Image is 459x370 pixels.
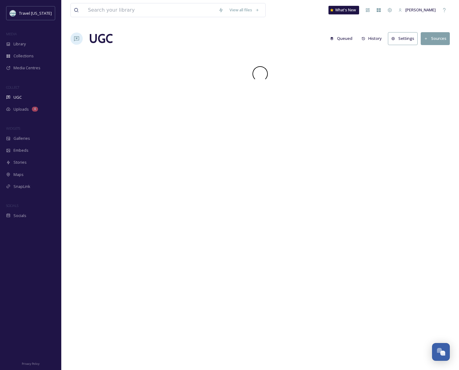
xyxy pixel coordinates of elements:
a: What's New [328,6,359,14]
img: download.jpeg [10,10,16,16]
button: Sources [421,32,450,45]
span: MEDIA [6,32,17,36]
span: Embeds [13,147,28,153]
div: 4 [32,107,38,112]
input: Search your library [85,3,215,17]
span: [PERSON_NAME] [405,7,436,13]
a: History [358,32,388,44]
a: Privacy Policy [22,360,40,367]
span: Media Centres [13,65,40,71]
span: Uploads [13,106,29,112]
span: Privacy Policy [22,362,40,366]
a: UGC [89,29,113,48]
button: Settings [388,32,418,45]
a: View all files [226,4,262,16]
span: Galleries [13,135,30,141]
span: SnapLink [13,184,30,189]
span: Maps [13,172,24,177]
a: Settings [388,32,421,45]
span: UGC [13,94,22,100]
span: COLLECT [6,85,19,90]
span: Library [13,41,26,47]
span: WIDGETS [6,126,20,131]
span: Socials [13,213,26,219]
button: Queued [327,32,355,44]
a: [PERSON_NAME] [395,4,439,16]
button: History [358,32,385,44]
span: Collections [13,53,34,59]
button: Open Chat [432,343,450,361]
span: Stories [13,159,27,165]
span: SOCIALS [6,203,18,208]
span: Travel [US_STATE] [19,10,52,16]
a: Queued [327,32,358,44]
